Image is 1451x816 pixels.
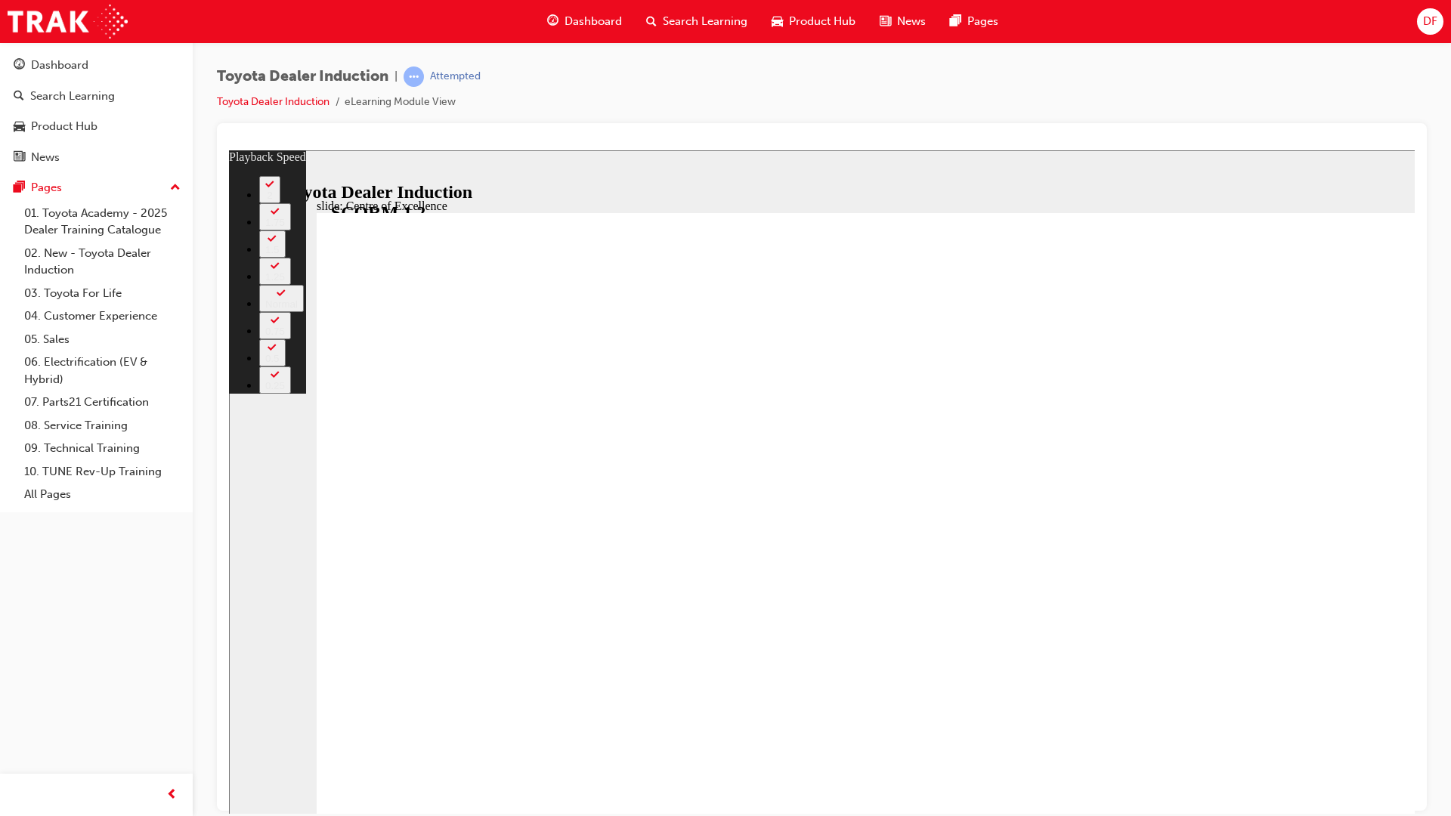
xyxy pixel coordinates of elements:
a: News [6,144,187,172]
a: 05. Sales [18,328,187,351]
div: 2 [36,39,45,51]
div: 0.75 [36,175,56,187]
a: news-iconNews [868,6,938,37]
span: Search Learning [663,13,747,30]
span: Dashboard [565,13,622,30]
span: learningRecordVerb_ATTEMPT-icon [404,66,424,87]
a: guage-iconDashboard [535,6,634,37]
button: 0.25 [30,216,62,243]
div: 0.5 [36,202,51,214]
button: 1.5 [30,80,57,107]
div: Normal [36,148,69,159]
span: up-icon [170,178,181,198]
button: Normal [30,134,75,162]
span: search-icon [646,12,657,31]
span: car-icon [772,12,783,31]
a: Search Learning [6,82,187,110]
span: guage-icon [14,59,25,73]
a: car-iconProduct Hub [760,6,868,37]
div: slide: Centre of Excellence [88,49,1364,63]
a: 03. Toyota For Life [18,282,187,305]
img: Trak [8,5,128,39]
span: Toyota Dealer Induction [217,68,388,85]
div: Pages [31,179,62,196]
a: All Pages [18,483,187,506]
span: pages-icon [950,12,961,31]
div: Search Learning [30,88,115,105]
a: 04. Customer Experience [18,304,187,328]
a: 01. Toyota Academy - 2025 Dealer Training Catalogue [18,202,187,242]
span: News [897,13,926,30]
span: prev-icon [166,786,178,805]
a: 09. Technical Training [18,437,187,460]
div: Attempted [430,70,481,84]
span: | [394,68,398,85]
button: Pages [6,174,187,202]
button: 1.75 [30,53,62,80]
div: Dashboard [31,57,88,74]
div: 1.25 [36,121,56,132]
button: 0.5 [30,189,57,216]
button: 1.25 [30,107,62,134]
a: pages-iconPages [938,6,1010,37]
button: 0.75 [30,162,62,189]
span: news-icon [880,12,891,31]
span: guage-icon [547,12,558,31]
button: 2 [30,26,51,53]
a: search-iconSearch Learning [634,6,760,37]
a: 07. Parts21 Certification [18,391,187,414]
a: Product Hub [6,113,187,141]
span: Product Hub [789,13,855,30]
a: 10. TUNE Rev-Up Training [18,460,187,484]
div: 1.75 [36,66,56,78]
span: DF [1423,13,1437,30]
span: search-icon [14,90,24,104]
li: eLearning Module View [345,94,456,111]
a: 02. New - Toyota Dealer Induction [18,242,187,282]
button: DF [1417,8,1443,35]
div: 1.5 [36,94,51,105]
div: Product Hub [31,118,97,135]
a: Dashboard [6,51,187,79]
div: 0.25 [36,230,56,241]
span: news-icon [14,151,25,165]
span: pages-icon [14,181,25,195]
span: Pages [967,13,998,30]
span: car-icon [14,120,25,134]
a: 06. Electrification (EV & Hybrid) [18,351,187,391]
div: News [31,149,60,166]
a: 08. Service Training [18,414,187,437]
a: Toyota Dealer Induction [217,95,329,108]
button: DashboardSearch LearningProduct HubNews [6,48,187,174]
